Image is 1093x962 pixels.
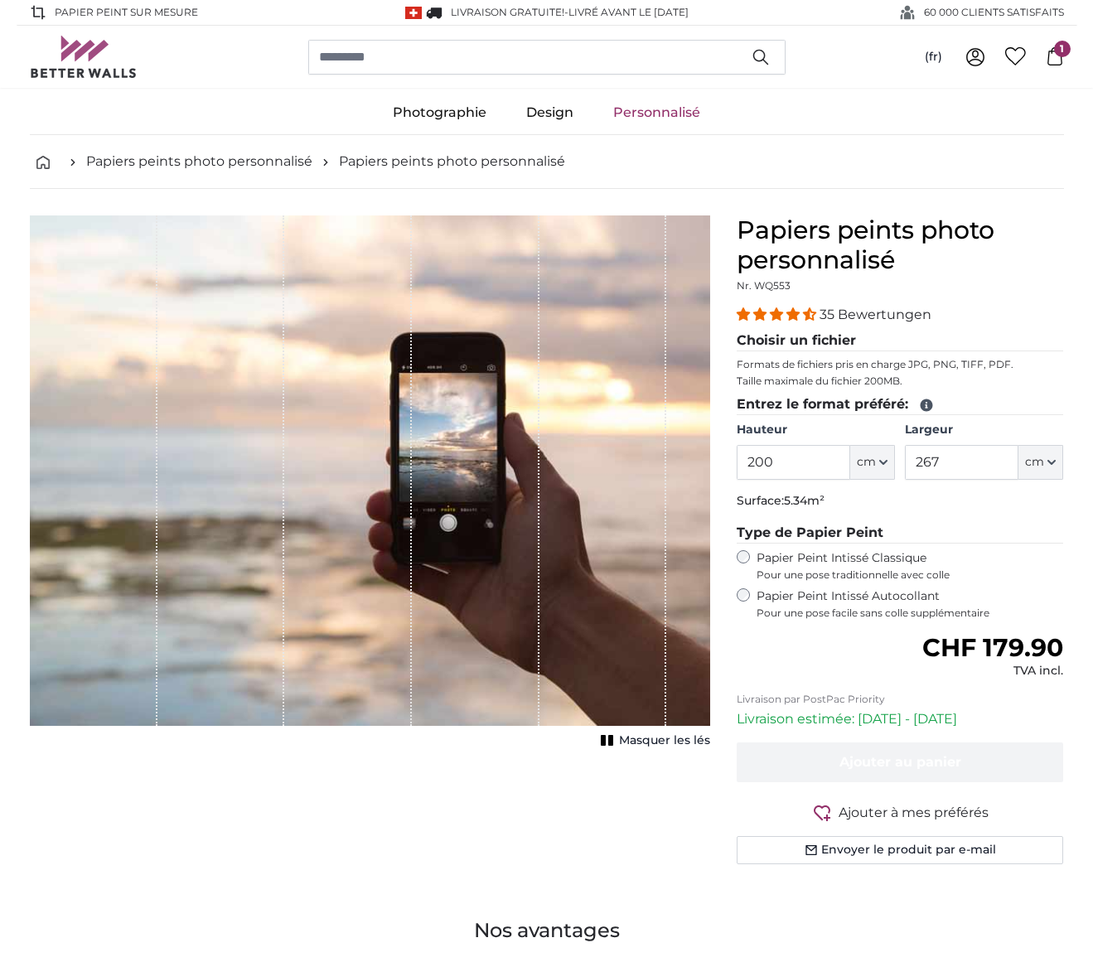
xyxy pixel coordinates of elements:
label: Largeur [905,422,1063,438]
span: Masquer les lés [619,732,710,749]
button: Envoyer le produit par e-mail [737,836,1064,864]
span: Livré avant le [DATE] [568,6,689,18]
h3: Nos avantages [30,917,1064,944]
p: Formats de fichiers pris en charge JPG, PNG, TIFF, PDF. [737,358,1064,371]
a: Photographie [373,91,506,134]
label: Papier Peint Intissé Autocollant [757,588,1064,620]
span: CHF 179.90 [922,632,1063,663]
label: Hauteur [737,422,895,438]
span: 1 [1054,41,1071,57]
a: Personnalisé [593,91,720,134]
span: Ajouter à mes préférés [839,803,989,823]
p: Livraison par PostPac Priority [737,693,1064,706]
legend: Entrez le format préféré: [737,394,1064,415]
button: (fr) [912,42,955,72]
span: cm [857,454,876,471]
span: Nr. WQ553 [737,279,791,292]
span: 35 Bewertungen [820,307,931,322]
p: Taille maximale du fichier 200MB. [737,375,1064,388]
div: TVA incl. [922,663,1063,679]
h1: Papiers peints photo personnalisé [737,215,1064,275]
label: Papier Peint Intissé Classique [757,550,1064,582]
span: - [564,6,689,18]
span: Pour une pose traditionnelle avec colle [757,568,1064,582]
span: 60 000 CLIENTS SATISFAITS [924,5,1064,20]
span: 5.34m² [784,493,825,508]
a: Papiers peints photo personnalisé [86,152,312,172]
legend: Type de Papier Peint [737,523,1064,544]
span: Ajouter au panier [839,754,961,770]
p: Surface: [737,493,1064,510]
img: Betterwalls [30,36,138,78]
span: cm [1025,454,1044,471]
img: Suisse [405,7,422,19]
a: Papiers peints photo personnalisé [339,152,565,172]
a: Design [506,91,593,134]
button: cm [1018,445,1063,480]
div: 1 of 1 [30,215,710,752]
span: 4.34 stars [737,307,820,322]
legend: Choisir un fichier [737,331,1064,351]
p: Livraison estimée: [DATE] - [DATE] [737,709,1064,729]
span: Papier peint sur mesure [55,5,198,20]
span: Pour une pose facile sans colle supplémentaire [757,607,1064,620]
button: Ajouter à mes préférés [737,802,1064,823]
span: Livraison GRATUITE! [451,6,564,18]
button: Ajouter au panier [737,742,1064,782]
button: Masquer les lés [596,729,710,752]
button: cm [850,445,895,480]
nav: breadcrumbs [30,135,1064,189]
